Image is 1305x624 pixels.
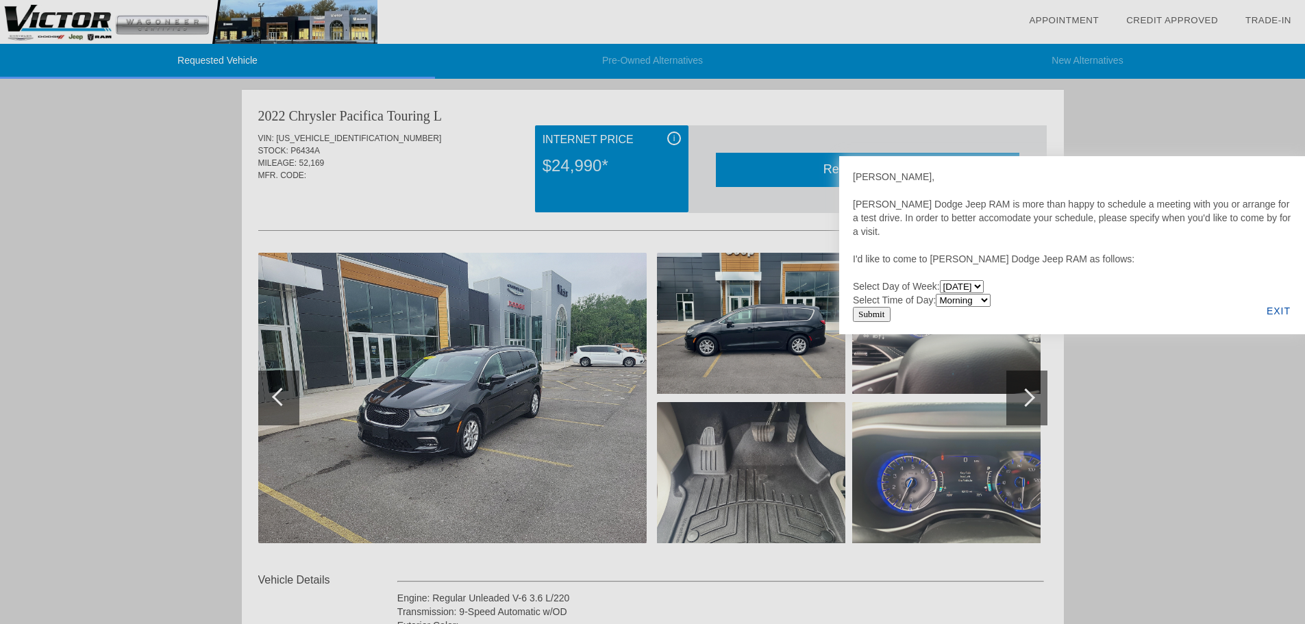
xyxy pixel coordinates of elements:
div: [PERSON_NAME], [PERSON_NAME] Dodge Jeep RAM is more than happy to schedule a meeting with you or ... [853,170,1291,307]
a: Appointment [1029,15,1099,25]
a: Trade-In [1245,15,1291,25]
input: Submit [853,307,891,322]
a: Credit Approved [1126,15,1218,25]
div: EXIT [1252,288,1305,334]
